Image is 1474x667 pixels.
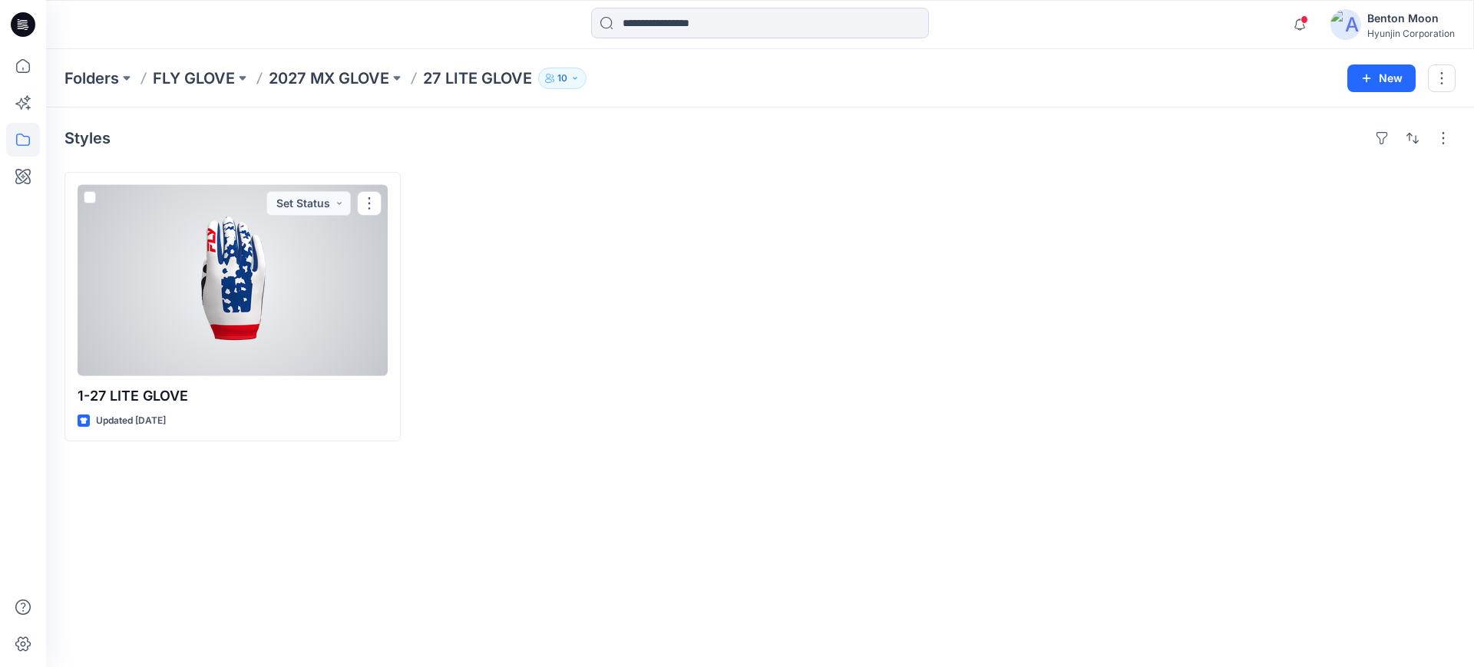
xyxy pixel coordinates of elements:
div: Benton Moon [1367,9,1455,28]
p: 27 LITE GLOVE [423,68,532,89]
a: 1-27 LITE GLOVE [78,185,388,376]
p: 1-27 LITE GLOVE [78,385,388,407]
button: 10 [538,68,587,89]
h4: Styles [64,129,111,147]
div: Hyunjin Corporation [1367,28,1455,39]
a: FLY GLOVE [153,68,235,89]
p: 10 [557,70,567,87]
button: New [1347,64,1416,92]
a: Folders [64,68,119,89]
img: avatar [1330,9,1361,40]
p: Updated [DATE] [96,413,166,429]
a: 2027 MX GLOVE [269,68,389,89]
